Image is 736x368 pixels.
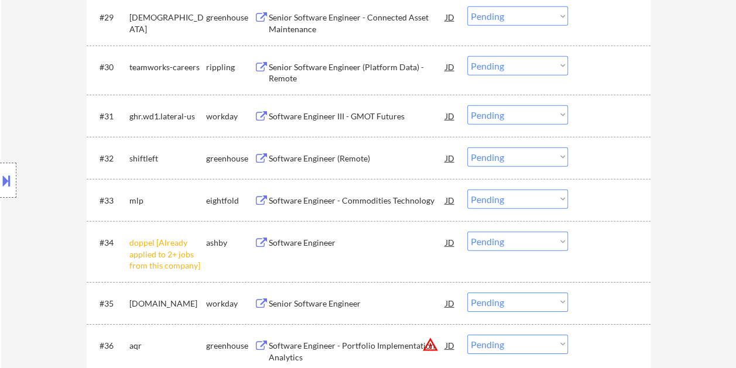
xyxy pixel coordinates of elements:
[129,61,206,73] div: teamworks-careers
[206,195,254,207] div: eightfold
[206,340,254,352] div: greenhouse
[269,340,446,363] div: Software Engineer - Portfolio Implementation Analytics
[269,111,446,122] div: Software Engineer III - GMOT Futures
[444,147,456,168] div: JD
[100,12,120,23] div: #29
[206,61,254,73] div: rippling
[206,237,254,249] div: ashby
[206,298,254,309] div: workday
[206,153,254,164] div: greenhouse
[444,293,456,314] div: JD
[269,195,446,207] div: Software Engineer - Commodities Technology
[206,12,254,23] div: greenhouse
[100,298,120,309] div: #35
[129,340,206,352] div: aqr
[269,153,446,164] div: Software Engineer (Remote)
[206,111,254,122] div: workday
[444,105,456,126] div: JD
[444,6,456,27] div: JD
[269,12,446,35] div: Senior Software Engineer - Connected Asset Maintenance
[444,232,456,253] div: JD
[129,298,206,309] div: [DOMAIN_NAME]
[444,335,456,356] div: JD
[444,190,456,211] div: JD
[269,61,446,84] div: Senior Software Engineer (Platform Data) - Remote
[129,12,206,35] div: [DEMOGRAPHIC_DATA]
[269,237,446,249] div: Software Engineer
[100,61,120,73] div: #30
[100,340,120,352] div: #36
[444,56,456,77] div: JD
[269,298,446,309] div: Senior Software Engineer
[422,336,439,353] button: warning_amber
